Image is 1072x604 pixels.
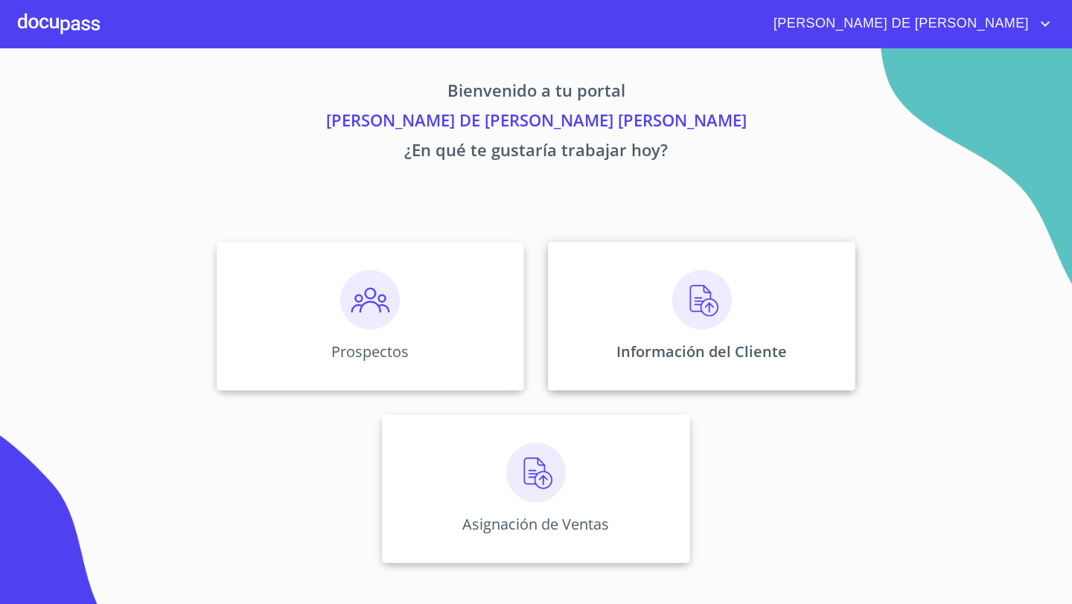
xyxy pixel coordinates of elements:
[77,78,995,108] p: Bienvenido a tu portal
[331,341,409,362] p: Prospectos
[340,270,400,330] img: prospectos.png
[77,108,995,138] p: [PERSON_NAME] DE [PERSON_NAME] [PERSON_NAME]
[616,341,787,362] p: Información del Cliente
[762,12,1036,36] span: [PERSON_NAME] DE [PERSON_NAME]
[506,443,566,502] img: carga.png
[462,514,609,534] p: Asignación de Ventas
[672,270,732,330] img: carga.png
[762,12,1054,36] button: account of current user
[77,138,995,167] p: ¿En qué te gustaría trabajar hoy?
